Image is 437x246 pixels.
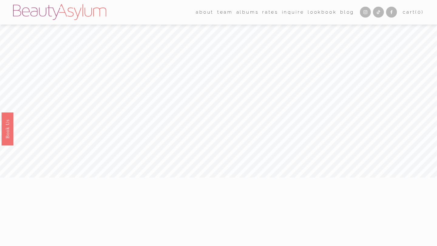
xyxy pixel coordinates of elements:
[415,9,424,15] span: ( )
[236,8,259,17] a: albums
[360,7,371,18] a: Instagram
[196,8,214,16] span: about
[386,7,397,18] a: Facebook
[2,112,13,145] a: Book Us
[403,8,424,16] a: 0 items in cart
[217,8,233,16] span: team
[308,8,337,17] a: Lookbook
[196,8,214,17] a: folder dropdown
[340,8,354,17] a: Blog
[418,9,422,15] span: 0
[217,8,233,17] a: folder dropdown
[13,4,106,20] img: Beauty Asylum | Bridal Hair &amp; Makeup Charlotte &amp; Atlanta
[373,7,384,18] a: TikTok
[262,8,278,17] a: Rates
[282,8,304,17] a: Inquire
